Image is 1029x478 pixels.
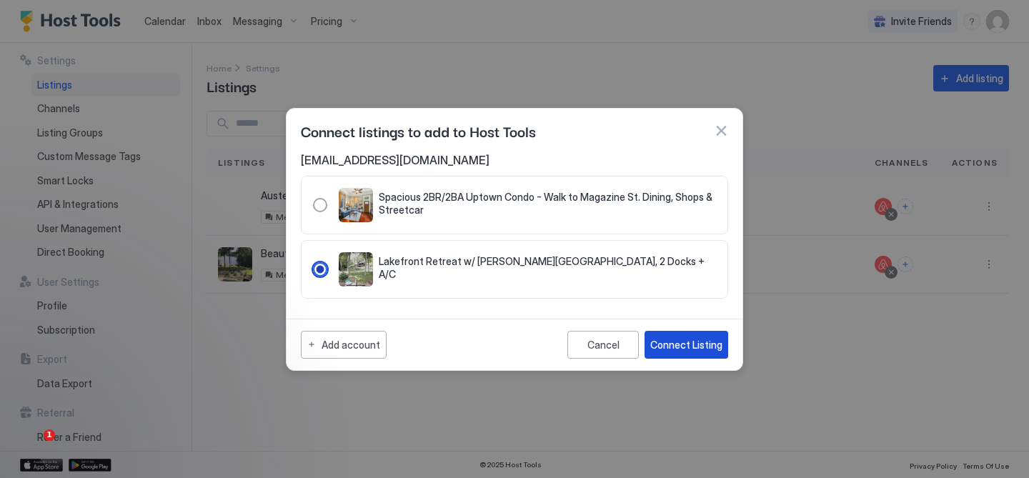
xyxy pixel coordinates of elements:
[645,331,728,359] button: Connect Listing
[313,252,716,287] div: RadioGroup
[313,188,716,222] div: RadioGroup
[301,120,536,141] span: Connect listings to add to Host Tools
[339,188,373,222] div: listing image
[313,188,716,222] div: 321.4799088.5373255
[650,337,722,352] div: Connect Listing
[379,191,716,216] span: Spacious 2BR/2BA Uptown Condo - Walk to Magazine St. Dining, Shops & Streetcar
[301,331,387,359] button: Add account
[339,252,373,287] div: listing image
[313,252,716,287] div: 321.1505475.2064259
[44,429,55,441] span: 1
[379,255,716,280] span: Lakefront Retreat w/ [PERSON_NAME][GEOGRAPHIC_DATA], 2 Docks + A/C
[587,339,620,351] div: Cancel
[11,339,297,439] iframe: Intercom notifications message
[14,429,49,464] iframe: Intercom live chat
[301,153,728,167] span: [EMAIL_ADDRESS][DOMAIN_NAME]
[322,337,380,352] div: Add account
[567,331,639,359] button: Cancel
